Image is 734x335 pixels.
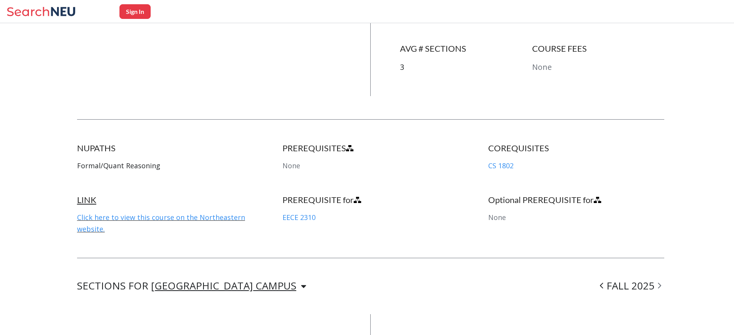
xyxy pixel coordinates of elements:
p: 3 [400,62,532,73]
p: None [532,62,664,73]
div: SECTIONS FOR [77,281,306,291]
h4: AVG # SECTIONS [400,43,532,54]
div: FALL 2025 [597,281,664,291]
h4: COURSE FEES [532,43,664,54]
h4: LINK [77,195,253,205]
h4: PREREQUISITES [282,143,459,154]
p: Formal/Quant Reasoning [77,160,253,171]
a: Click here to view this course on the Northeastern website. [77,213,245,233]
h4: COREQUISITES [488,143,664,154]
h4: NUPATHS [77,143,253,154]
a: EECE 2310 [282,213,316,222]
div: [GEOGRAPHIC_DATA] CAMPUS [151,281,296,290]
a: CS 1802 [488,161,514,170]
button: Sign In [119,4,151,19]
h4: Optional PREREQUISITE for [488,195,664,205]
span: None [282,161,300,170]
span: None [488,213,506,222]
h4: PREREQUISITE for [282,195,459,205]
